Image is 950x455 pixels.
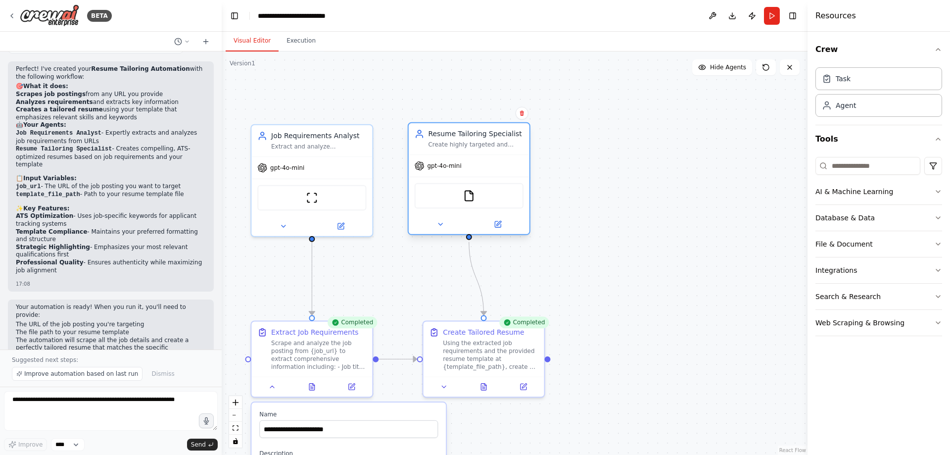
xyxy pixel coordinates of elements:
[16,99,206,106] li: and extracts key information
[16,244,206,259] li: - Emphasizes your most relevant qualifications first
[23,83,68,90] strong: What it does:
[258,11,351,21] nav: breadcrumb
[279,31,324,51] button: Execution
[307,242,317,315] g: Edge from 073c8448-cb11-43f8-bc0c-04d63975aed0 to 6418fae3-6e15-4102-b2d3-c55816898c56
[23,205,69,212] strong: Key Features:
[16,183,41,190] code: job_url
[815,179,942,204] button: AI & Machine Learning
[16,106,206,121] li: using your template that emphasizes relevant skills and keywords
[250,124,373,237] div: Job Requirements AnalystExtract and analyze comprehensive job requirements, qualifications, respo...
[313,220,368,232] button: Open in side panel
[815,257,942,283] button: Integrations
[16,121,206,129] h2: 🤖
[815,284,942,309] button: Search & Research
[815,125,942,153] button: Tools
[151,370,174,378] span: Dismiss
[464,242,489,315] g: Edge from acb521e0-8b37-45dc-9f8a-9e8dd98dd417 to 013b77f1-ac05-4e44-8aa5-023ad41de98f
[815,310,942,336] button: Web Scraping & Browsing
[270,164,304,172] span: gpt-4o-mini
[427,162,462,170] span: gpt-4o-mini
[463,381,505,393] button: View output
[423,320,545,398] div: CompletedCreate Tailored ResumeUsing the extracted job requirements and the provided resume templ...
[199,413,214,428] button: Click to speak your automation idea
[16,83,206,91] h2: 🎯
[16,205,206,213] h2: ✨
[779,448,806,453] a: React Flow attribution
[271,339,366,370] div: Scrape and analyze the job posting from {job_url} to extract comprehensive information including:...
[271,143,366,151] div: Extract and analyze comprehensive job requirements, qualifications, responsibilities, and company...
[16,191,206,199] li: - Path to your resume template file
[16,244,90,251] strong: Strategic Highlighting
[23,121,66,128] strong: Your Agents:
[230,59,255,67] div: Version 1
[229,396,242,448] div: React Flow controls
[815,153,942,344] div: Tools
[291,381,332,393] button: View output
[23,175,77,182] strong: Input Variables:
[16,259,84,266] strong: Professional Quality
[271,131,366,141] div: Job Requirements Analyst
[87,10,112,22] div: BETA
[16,212,206,228] li: - Uses job-specific keywords for applicant tracking systems
[16,191,80,198] code: template_file_path
[16,91,86,98] strong: Scrapes job postings
[16,183,206,191] li: - The URL of the job posting you want to target
[229,409,242,422] button: zoom out
[228,9,241,23] button: Hide left sidebar
[306,192,318,204] img: ScrapeWebsiteTool
[271,327,359,337] div: Extract Job Requirements
[259,410,438,418] label: Name
[226,31,279,51] button: Visual Editor
[16,106,103,113] strong: Creates a tailored resume
[250,320,373,398] div: CompletedExtract Job RequirementsScrape and analyze the job posting from {job_url} to extract com...
[16,303,206,319] p: Your automation is ready! When you run it, you'll need to provide:
[815,63,942,125] div: Crew
[16,329,206,337] li: The file path to your resume template
[229,396,242,409] button: zoom in
[328,317,378,329] div: Completed
[18,441,43,449] span: Improve
[507,381,540,393] button: Open in side panel
[4,438,47,451] button: Improve
[170,36,194,48] button: Switch to previous chat
[516,107,528,120] button: Delete node
[692,59,752,75] button: Hide Agents
[146,367,179,381] button: Dismiss
[16,99,93,105] strong: Analyzes requirements
[16,321,206,329] li: The URL of the job posting you're targeting
[16,129,206,145] li: - Expertly extracts and analyzes job requirements from URLs
[198,36,214,48] button: Start a new chat
[836,74,851,84] div: Task
[229,422,242,435] button: fit view
[16,145,206,169] li: - Creates compelling, ATS-optimized resumes based on job requirements and your template
[187,439,218,451] button: Send
[191,441,206,449] span: Send
[710,63,746,71] span: Hide Agents
[229,435,242,448] button: toggle interactivity
[16,65,206,81] p: Perfect! I've created your with the following workflow:
[16,212,73,219] strong: ATS Optimization
[815,10,856,22] h4: Resources
[499,317,549,329] div: Completed
[16,175,206,183] h2: 📋
[24,370,138,378] span: Improve automation based on last run
[379,354,417,364] g: Edge from 6418fae3-6e15-4102-b2d3-c55816898c56 to 013b77f1-ac05-4e44-8aa5-023ad41de98f
[16,280,206,288] div: 17:08
[408,124,530,237] div: Resume Tailoring SpecialistCreate highly targeted and compelling resumes that align perfectly wit...
[836,101,856,110] div: Agent
[20,4,79,27] img: Logo
[815,205,942,231] button: Database & Data
[16,259,206,274] li: - Ensures authenticity while maximizing job alignment
[428,141,523,149] div: Create highly targeted and compelling resumes that align perfectly with specific job requirements...
[815,36,942,63] button: Crew
[16,337,206,360] p: The automation will scrape all the job details and create a perfectly tailored resume that matche...
[16,228,87,235] strong: Template Compliance
[443,327,524,337] div: Create Tailored Resume
[16,228,206,244] li: - Maintains your preferred formatting and structure
[786,9,800,23] button: Hide right sidebar
[16,91,206,99] li: from any URL you provide
[16,130,101,137] code: Job Requirements Analyst
[428,129,523,139] div: Resume Tailoring Specialist
[815,231,942,257] button: File & Document
[470,218,525,230] button: Open in side panel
